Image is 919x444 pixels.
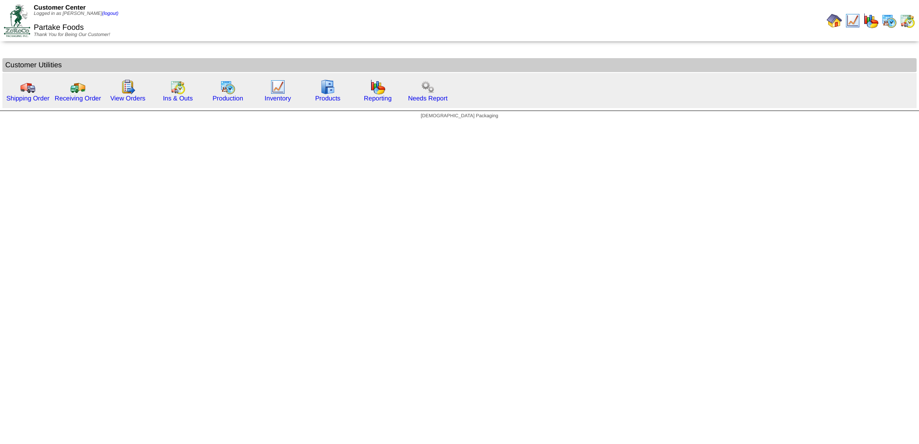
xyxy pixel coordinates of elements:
a: Needs Report [408,95,447,102]
img: calendarprod.gif [220,79,236,95]
img: home.gif [827,13,842,28]
img: calendarprod.gif [882,13,897,28]
a: Inventory [265,95,291,102]
img: workorder.gif [120,79,136,95]
a: Products [315,95,341,102]
a: Production [212,95,243,102]
td: Customer Utilities [2,58,917,72]
img: line_graph.gif [845,13,860,28]
img: graph.gif [370,79,385,95]
a: View Orders [110,95,145,102]
img: truck.gif [20,79,36,95]
a: Shipping Order [6,95,50,102]
img: ZoRoCo_Logo(Green%26Foil)%20jpg.webp [4,4,30,37]
span: Thank You for Being Our Customer! [34,32,110,37]
span: Partake Foods [34,24,84,32]
a: Ins & Outs [163,95,193,102]
span: Logged in as [PERSON_NAME] [34,11,118,16]
img: calendarinout.gif [170,79,186,95]
a: (logout) [102,11,118,16]
img: workflow.png [420,79,435,95]
span: [DEMOGRAPHIC_DATA] Packaging [421,113,498,119]
img: line_graph.gif [270,79,286,95]
span: Customer Center [34,4,86,11]
img: truck2.gif [70,79,86,95]
a: Receiving Order [55,95,101,102]
img: graph.gif [863,13,879,28]
a: Reporting [364,95,392,102]
img: cabinet.gif [320,79,335,95]
img: calendarinout.gif [900,13,915,28]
